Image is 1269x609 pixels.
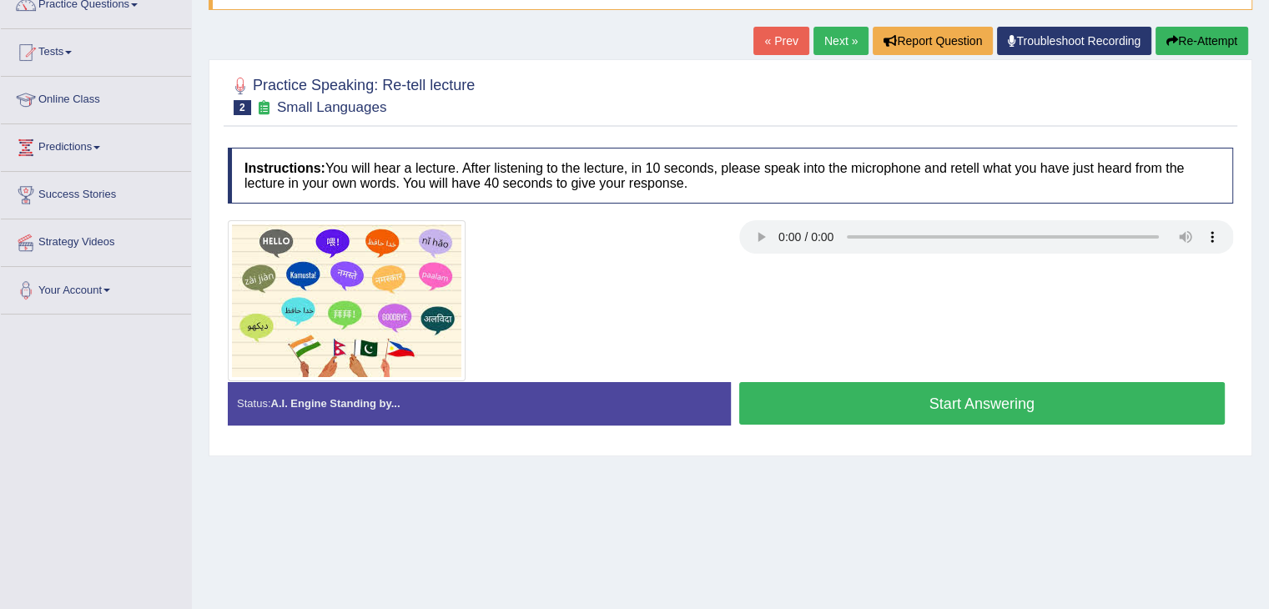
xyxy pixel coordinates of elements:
[277,99,386,115] small: Small Languages
[244,161,325,175] b: Instructions:
[997,27,1151,55] a: Troubleshoot Recording
[1,172,191,214] a: Success Stories
[270,397,400,410] strong: A.I. Engine Standing by...
[1,219,191,261] a: Strategy Videos
[813,27,869,55] a: Next »
[1,267,191,309] a: Your Account
[1156,27,1248,55] button: Re-Attempt
[1,124,191,166] a: Predictions
[873,27,993,55] button: Report Question
[234,100,251,115] span: 2
[1,77,191,118] a: Online Class
[228,73,475,115] h2: Practice Speaking: Re-tell lecture
[739,382,1226,425] button: Start Answering
[255,100,273,116] small: Exam occurring question
[1,29,191,71] a: Tests
[753,27,808,55] a: « Prev
[228,382,731,425] div: Status:
[228,148,1233,204] h4: You will hear a lecture. After listening to the lecture, in 10 seconds, please speak into the mic...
